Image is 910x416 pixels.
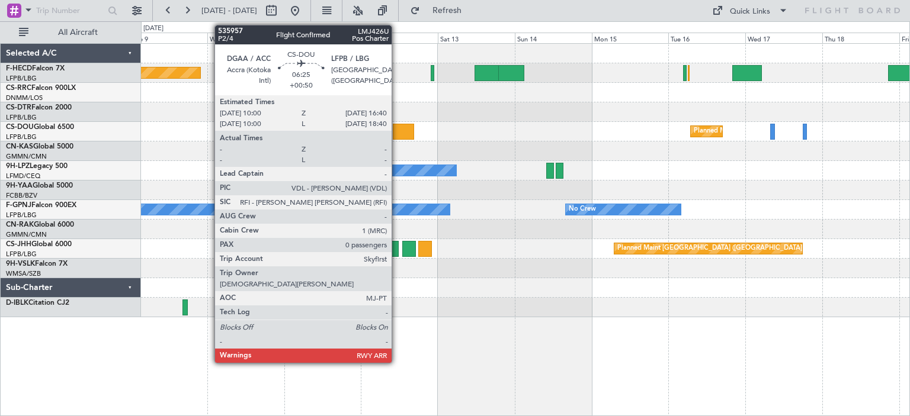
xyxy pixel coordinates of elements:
a: LFPB/LBG [6,113,37,122]
div: Quick Links [730,6,770,18]
span: CS-JHH [6,241,31,248]
span: 9H-YAA [6,182,33,189]
div: Thu 11 [284,33,361,43]
a: WMSA/SZB [6,269,41,278]
a: CS-RRCFalcon 900LX [6,85,76,92]
div: Planned Maint [GEOGRAPHIC_DATA] ([GEOGRAPHIC_DATA]) [694,122,880,140]
a: 9H-YAAGlobal 5000 [6,182,73,189]
span: All Aircraft [31,28,125,37]
a: LFPB/LBG [6,211,37,220]
a: 9H-VSLKFalcon 7X [6,260,68,267]
div: Sun 14 [515,33,592,43]
a: CS-JHHGlobal 6000 [6,241,72,248]
a: GMMN/CMN [6,230,47,239]
span: CN-KAS [6,143,33,150]
div: [DATE] [143,24,164,34]
span: CS-DOU [6,124,34,131]
div: Mon 15 [592,33,669,43]
button: Quick Links [706,1,794,20]
div: Tue 9 [130,33,207,43]
a: FCBB/BZV [6,191,37,200]
a: D-IBLKCitation CJ2 [6,299,69,307]
span: F-HECD [6,65,32,72]
a: LFMD/CEQ [6,172,40,180]
span: F-GPNJ [6,202,31,209]
a: CS-DTRFalcon 2000 [6,104,72,111]
a: 9H-LPZLegacy 500 [6,163,68,170]
a: GMMN/CMN [6,152,47,161]
span: [DATE] - [DATE] [201,5,257,16]
div: Thu 18 [822,33,899,43]
a: F-GPNJFalcon 900EX [6,202,76,209]
span: 9H-VSLK [6,260,35,267]
a: F-HECDFalcon 7X [6,65,65,72]
a: LFPB/LBG [6,74,37,83]
a: CS-DOUGlobal 6500 [6,124,74,131]
div: No Crew [338,201,366,218]
span: CS-DTR [6,104,31,111]
div: Fri 12 [361,33,438,43]
a: LFPB/LBG [6,250,37,259]
div: No Crew [569,201,596,218]
div: Planned Maint [GEOGRAPHIC_DATA] ([GEOGRAPHIC_DATA]) [617,240,804,257]
span: 9H-LPZ [6,163,30,170]
button: Refresh [405,1,476,20]
input: Trip Number [36,2,104,20]
button: All Aircraft [13,23,129,42]
span: D-IBLK [6,299,28,307]
span: Refresh [422,7,472,15]
div: Tue 16 [668,33,745,43]
span: CN-RAK [6,221,34,228]
a: CN-KASGlobal 5000 [6,143,73,150]
div: Sat 13 [438,33,515,43]
span: CS-RRC [6,85,31,92]
a: LFPB/LBG [6,133,37,141]
div: No Crew [345,162,372,179]
a: CN-RAKGlobal 6000 [6,221,74,228]
div: Wed 10 [207,33,284,43]
a: DNMM/LOS [6,93,43,102]
div: Wed 17 [745,33,822,43]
